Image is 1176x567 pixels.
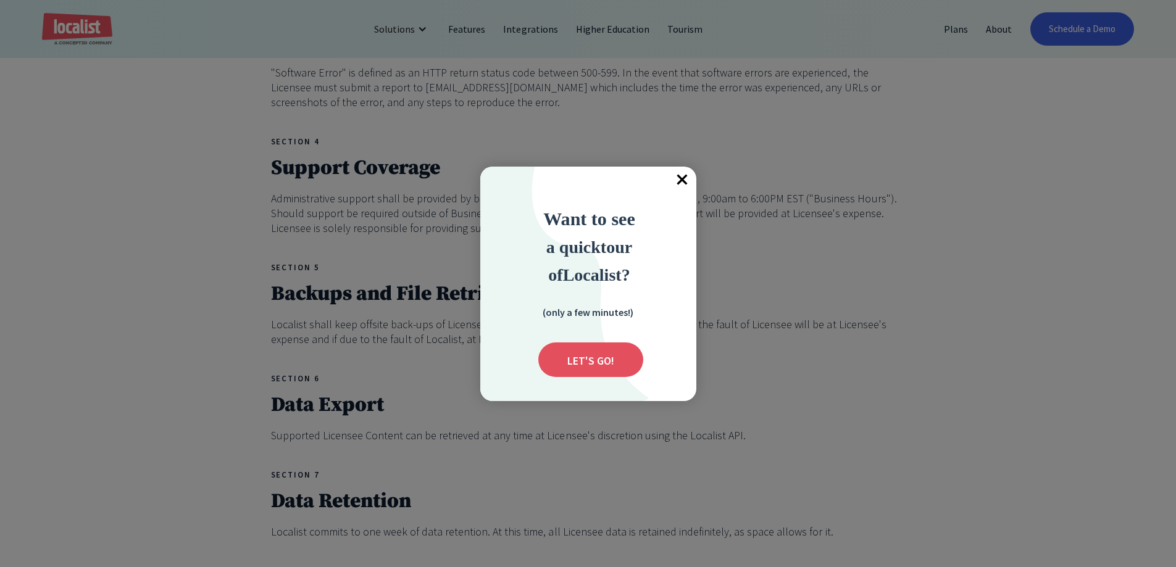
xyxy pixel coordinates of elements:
[669,167,696,194] div: Close popup
[546,238,601,257] span: a quick
[538,342,643,377] div: Submit
[543,209,635,229] strong: Want to see
[526,304,649,320] div: (only a few minutes!)
[563,265,630,284] strong: Localist?
[669,167,696,194] span: ×
[548,238,632,284] strong: ur of
[543,306,633,318] strong: (only a few minutes!)
[509,205,670,288] div: Want to see a quick tour of Localist?
[601,238,615,257] strong: to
